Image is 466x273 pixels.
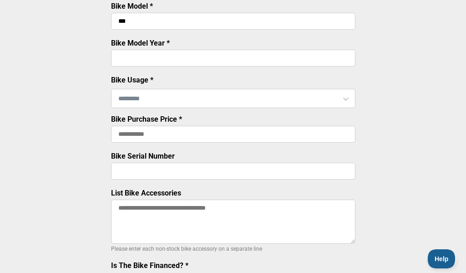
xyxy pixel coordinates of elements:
label: Is The Bike Financed? * [111,261,188,270]
p: Please enter each non-stock bike accessory on a separate line [111,243,355,254]
label: List Bike Accessories [111,189,181,197]
iframe: Toggle Customer Support [428,249,457,268]
label: Bike Serial Number [111,152,175,160]
label: Bike Purchase Price * [111,115,182,124]
label: Bike Model Year * [111,39,170,47]
label: Bike Usage * [111,76,153,84]
label: Bike Model * [111,2,153,10]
